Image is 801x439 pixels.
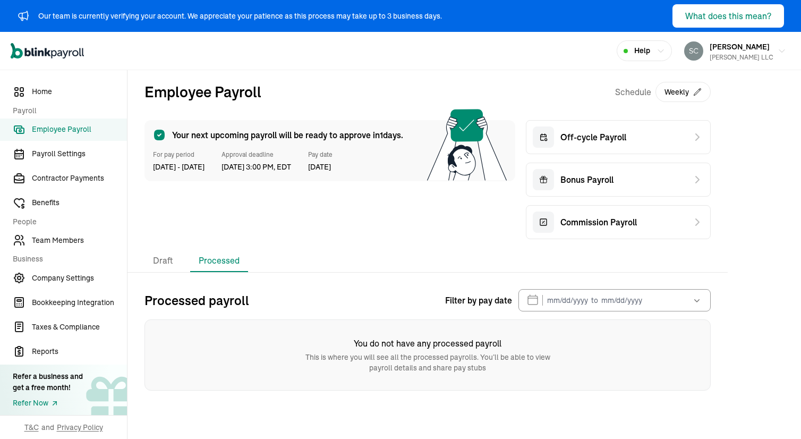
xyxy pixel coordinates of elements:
span: Filter by pay date [445,294,512,307]
div: Refer a business and get a free month! [13,371,83,393]
span: T&C [24,422,39,433]
a: Refer Now [13,398,83,409]
span: Privacy Policy [57,422,103,433]
button: What does this mean? [672,4,784,28]
div: Schedule [615,81,711,103]
iframe: Chat Widget [624,324,801,439]
span: Off-cycle Payroll [560,131,626,143]
button: Help [617,40,672,61]
div: [PERSON_NAME] LLC [710,53,773,62]
li: Draft [144,250,182,272]
span: Your next upcoming payroll will be ready to approve in 1 days. [172,129,403,141]
span: For pay period [153,150,204,159]
h2: Processed payroll [144,292,445,309]
li: Processed [190,250,248,272]
span: [PERSON_NAME] [710,42,770,52]
span: Company Settings [32,273,127,284]
span: [DATE] - [DATE] [153,162,204,173]
span: Payroll Settings [32,148,127,159]
span: Commission Payroll [560,216,637,229]
span: [DATE] 3:00 PM, EDT [221,162,291,173]
span: Approval deadline [221,150,291,159]
span: Bonus Payroll [560,173,613,186]
div: What does this mean? [685,10,771,22]
span: Reports [32,346,127,357]
input: mm/dd/yyyy to mm/dd/yyyy [518,289,711,311]
span: Payroll [13,105,121,116]
button: Weekly [655,82,711,102]
span: Help [634,45,650,56]
span: Pay date [308,150,333,159]
span: Home [32,86,127,97]
nav: Global [11,36,84,66]
span: People [13,216,121,227]
span: Benefits [32,197,127,208]
span: Bookkeeping Integration [32,297,127,308]
h2: Employee Payroll [144,81,261,103]
span: Taxes & Compliance [32,322,127,333]
span: Employee Payroll [32,124,127,135]
div: Our team is currently verifying your account. We appreciate your patience as this process may tak... [38,11,442,22]
p: This is where you will see all the processed payrolls. You’ll be able to view payroll details and... [300,352,555,373]
span: Contractor Payments [32,173,127,184]
button: [PERSON_NAME][PERSON_NAME] LLC [680,38,790,64]
span: Business [13,254,121,265]
span: [DATE] [308,162,333,173]
h6: You do not have any processed payroll [300,337,555,350]
span: Team Members [32,235,127,246]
